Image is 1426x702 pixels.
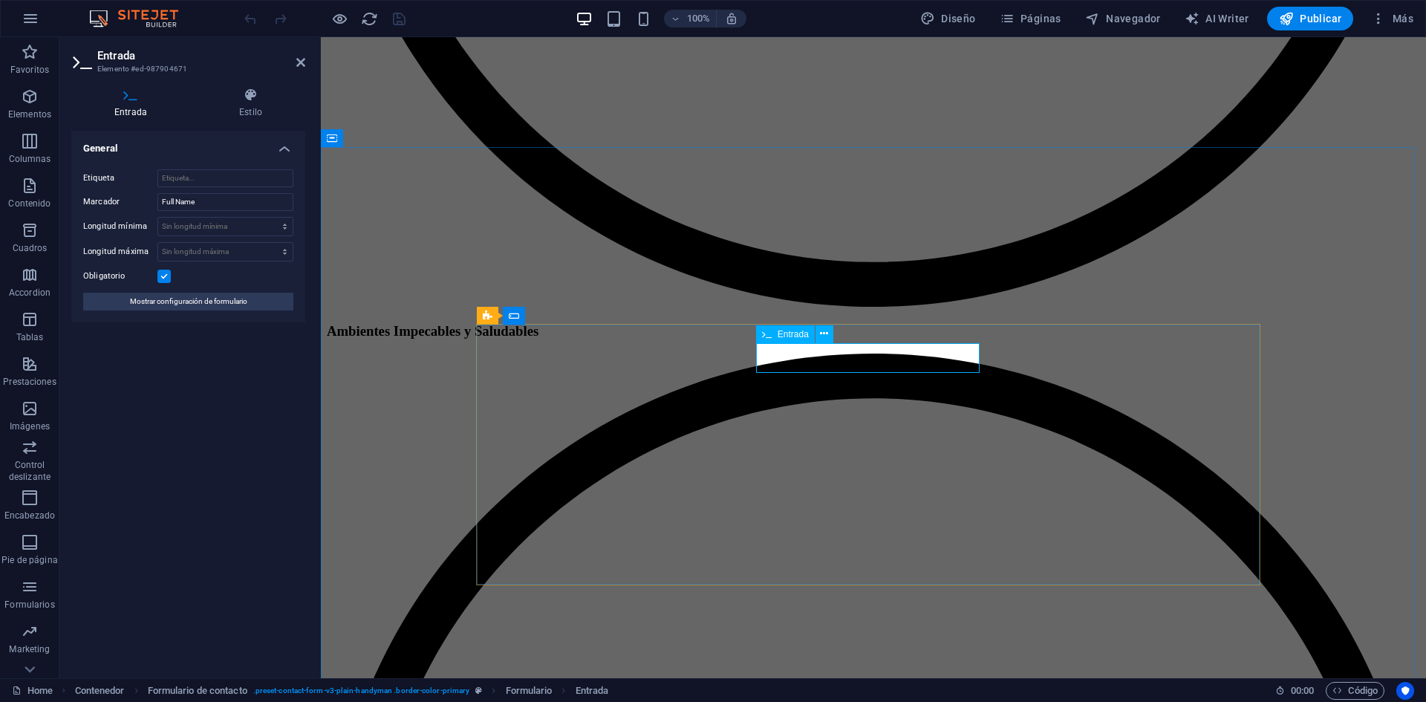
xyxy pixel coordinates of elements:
[83,193,157,211] label: Marcador
[914,7,982,30] button: Diseño
[16,331,44,343] p: Tablas
[157,193,293,211] input: Marcador...
[778,330,809,339] span: Entrada
[71,131,305,157] h4: General
[97,62,276,76] h3: Elemento #ed-987904671
[196,88,305,119] h4: Estilo
[1275,682,1315,700] h6: Tiempo de la sesión
[83,169,157,187] label: Etiqueta
[1396,682,1414,700] button: Usercentrics
[130,293,247,311] span: Mostrar configuración de formulario
[1079,7,1167,30] button: Navegador
[253,682,470,700] span: . preset-contact-form-v3-plain-handyman .border-color-primary
[83,267,157,285] label: Obligatorio
[85,10,197,27] img: Editor Logo
[576,682,609,700] span: Haz clic para seleccionar y doble clic para editar
[83,247,157,256] label: Longitud máxima
[1185,11,1249,26] span: AI Writer
[97,49,305,62] h2: Entrada
[1326,682,1384,700] button: Código
[75,682,609,700] nav: breadcrumb
[686,10,710,27] h6: 100%
[71,88,196,119] h4: Entrada
[994,7,1067,30] button: Páginas
[9,643,50,655] p: Marketing
[1179,7,1255,30] button: AI Writer
[1301,685,1303,696] span: :
[920,11,976,26] span: Diseño
[1371,11,1413,26] span: Más
[360,10,378,27] button: reload
[9,153,51,165] p: Columnas
[664,10,717,27] button: 100%
[1365,7,1419,30] button: Más
[3,376,56,388] p: Prestaciones
[83,293,293,311] button: Mostrar configuración de formulario
[1,554,57,566] p: Pie de página
[1332,682,1378,700] span: Código
[10,64,49,76] p: Favoritos
[725,12,738,25] i: Al redimensionar, ajustar el nivel de zoom automáticamente para ajustarse al dispositivo elegido.
[475,686,482,695] i: Este elemento es un preajuste personalizable
[75,682,125,700] span: Haz clic para seleccionar y doble clic para editar
[157,169,293,187] input: Etiqueta...
[914,7,982,30] div: Diseño (Ctrl+Alt+Y)
[148,682,247,700] span: Haz clic para seleccionar y doble clic para editar
[12,682,53,700] a: Haz clic para cancelar la selección y doble clic para abrir páginas
[8,198,51,209] p: Contenido
[10,420,50,432] p: Imágenes
[1085,11,1161,26] span: Navegador
[13,242,48,254] p: Cuadros
[83,222,157,230] label: Longitud mínima
[1000,11,1061,26] span: Páginas
[9,287,51,299] p: Accordion
[1279,11,1342,26] span: Publicar
[331,10,348,27] button: Haz clic para salir del modo de previsualización y seguir editando
[1291,682,1314,700] span: 00 00
[4,510,55,521] p: Encabezado
[4,599,54,611] p: Formularios
[506,682,553,700] span: Haz clic para seleccionar y doble clic para editar
[1267,7,1354,30] button: Publicar
[8,108,51,120] p: Elementos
